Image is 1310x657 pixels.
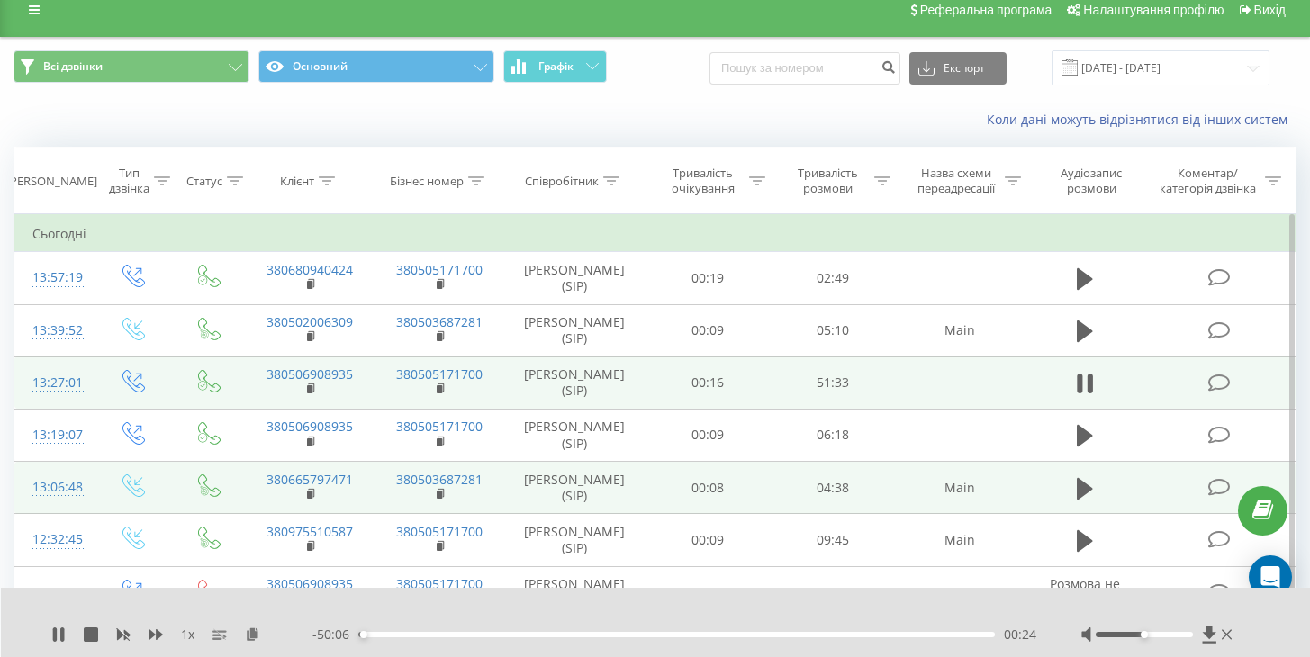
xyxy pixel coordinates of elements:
[396,365,483,382] a: 380505171700
[360,631,367,638] div: Accessibility label
[390,174,464,189] div: Бізнес номер
[32,418,76,453] div: 13:19:07
[504,252,645,304] td: [PERSON_NAME] (SIP)
[645,356,770,409] td: 00:16
[396,523,483,540] a: 380505171700
[770,462,895,514] td: 04:38
[267,418,353,435] a: 380506908935
[645,514,770,566] td: 00:09
[770,514,895,566] td: 09:45
[258,50,494,83] button: Основний
[267,365,353,382] a: 380506908935
[770,409,895,461] td: 06:18
[645,409,770,461] td: 00:09
[504,566,645,618] td: [PERSON_NAME] (SIP)
[396,261,483,278] a: 380505171700
[525,174,599,189] div: Співробітник
[987,111,1296,128] a: Коли дані можуть відрізнятися вiд інших систем
[770,304,895,356] td: 05:10
[709,52,900,85] input: Пошук за номером
[396,313,483,330] a: 380503687281
[909,52,1007,85] button: Експорт
[396,575,483,592] a: 380505171700
[181,625,194,643] span: 1 x
[267,471,353,488] a: 380665797471
[645,252,770,304] td: 00:19
[1249,555,1292,598] div: Open Intercom Messenger
[770,356,895,409] td: 51:33
[645,462,770,514] td: 00:08
[1083,3,1224,17] span: Налаштування профілю
[396,471,483,488] a: 380503687281
[504,356,645,409] td: [PERSON_NAME] (SIP)
[32,522,76,557] div: 12:32:45
[32,365,76,400] div: 13:27:01
[911,166,1000,196] div: Назва схеми переадресації
[1004,625,1036,643] span: 00:24
[504,304,645,356] td: [PERSON_NAME] (SIP)
[504,409,645,461] td: [PERSON_NAME] (SIP)
[43,59,103,74] span: Всі дзвінки
[920,3,1053,17] span: Реферальна програма
[1254,3,1286,17] span: Вихід
[895,514,1025,566] td: Main
[280,174,314,189] div: Клієнт
[895,462,1025,514] td: Main
[503,50,607,83] button: Графік
[32,313,76,348] div: 13:39:52
[14,50,249,83] button: Всі дзвінки
[770,252,895,304] td: 02:49
[6,174,97,189] div: [PERSON_NAME]
[32,260,76,295] div: 13:57:19
[504,514,645,566] td: [PERSON_NAME] (SIP)
[645,566,770,618] td: 00:56
[1141,631,1148,638] div: Accessibility label
[32,470,76,505] div: 13:06:48
[661,166,745,196] div: Тривалість очікування
[109,166,149,196] div: Тип дзвінка
[14,216,1296,252] td: Сьогодні
[504,462,645,514] td: [PERSON_NAME] (SIP)
[786,166,870,196] div: Тривалість розмови
[895,304,1025,356] td: Main
[770,566,895,618] td: 00:00
[396,418,483,435] a: 380505171700
[267,523,353,540] a: 380975510587
[32,575,76,610] div: 11:19:10
[645,304,770,356] td: 00:09
[267,313,353,330] a: 380502006309
[312,625,358,643] span: - 50:06
[267,575,353,592] a: 380506908935
[186,174,222,189] div: Статус
[1042,166,1142,196] div: Аудіозапис розмови
[1050,575,1120,608] span: Розмова не відбулась
[267,261,353,278] a: 380680940424
[538,60,574,73] span: Графік
[1155,166,1260,196] div: Коментар/категорія дзвінка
